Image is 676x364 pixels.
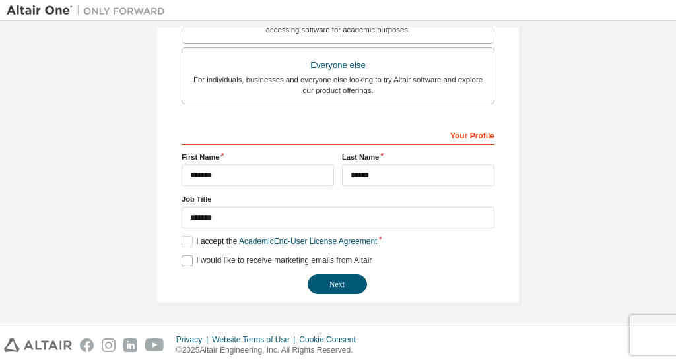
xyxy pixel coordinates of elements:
[182,236,377,247] label: I accept the
[308,274,367,294] button: Next
[239,237,377,246] a: Academic End-User License Agreement
[212,334,299,345] div: Website Terms of Use
[176,345,364,356] p: © 2025 Altair Engineering, Inc. All Rights Reserved.
[182,194,494,204] label: Job Title
[4,338,72,352] img: altair_logo.svg
[182,124,494,145] div: Your Profile
[123,338,137,352] img: linkedin.svg
[190,56,486,75] div: Everyone else
[182,255,372,266] label: I would like to receive marketing emails from Altair
[102,338,116,352] img: instagram.svg
[182,152,334,162] label: First Name
[342,152,494,162] label: Last Name
[299,334,363,345] div: Cookie Consent
[190,75,486,96] div: For individuals, businesses and everyone else looking to try Altair software and explore our prod...
[176,334,212,345] div: Privacy
[145,338,164,352] img: youtube.svg
[7,4,172,17] img: Altair One
[80,338,94,352] img: facebook.svg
